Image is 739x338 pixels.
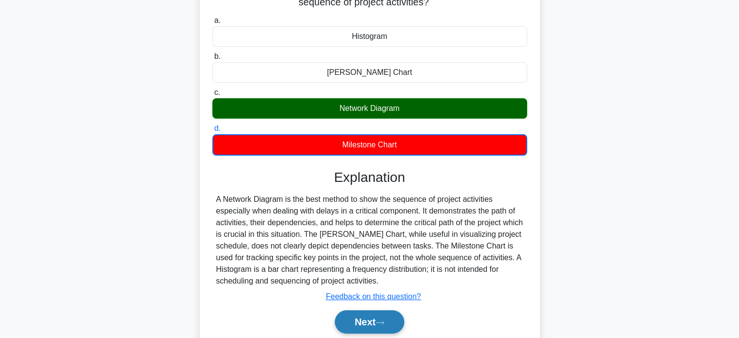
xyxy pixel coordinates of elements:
span: b. [214,52,221,60]
div: Histogram [212,26,527,47]
span: c. [214,88,220,96]
span: a. [214,16,221,24]
div: [PERSON_NAME] Chart [212,62,527,83]
button: Next [335,310,404,334]
div: A Network Diagram is the best method to show the sequence of project activities especially when d... [216,194,523,287]
div: Network Diagram [212,98,527,119]
h3: Explanation [218,169,521,186]
div: Milestone Chart [212,134,527,156]
span: d. [214,124,221,132]
a: Feedback on this question? [326,292,421,301]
